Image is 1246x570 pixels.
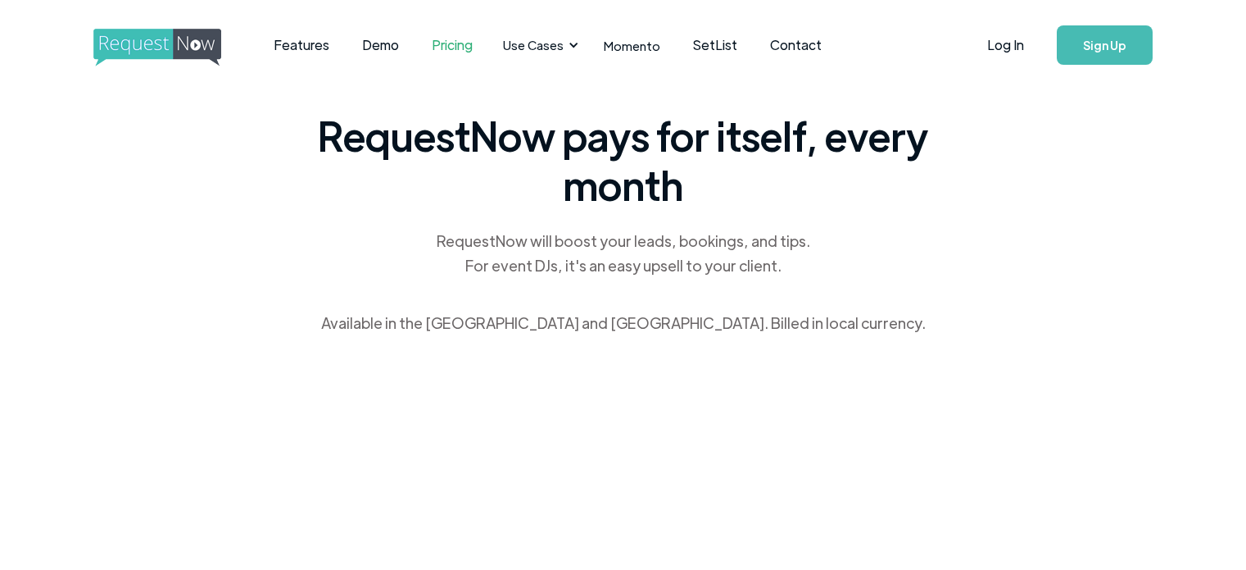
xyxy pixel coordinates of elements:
img: requestnow logo [93,29,251,66]
div: Available in the [GEOGRAPHIC_DATA] and [GEOGRAPHIC_DATA]. Billed in local currency. [321,311,926,335]
a: Pricing [415,20,489,71]
a: Sign Up [1057,25,1153,65]
a: Log In [971,16,1040,74]
div: Use Cases [493,20,583,71]
div: RequestNow will boost your leads, bookings, and tips. For event DJs, it's an easy upsell to your ... [435,229,812,278]
a: Momento [587,21,677,70]
a: Contact [754,20,838,71]
span: RequestNow pays for itself, every month [312,111,935,209]
a: SetList [677,20,754,71]
a: Features [257,20,346,71]
div: Use Cases [503,36,564,54]
a: home [93,29,216,62]
a: Demo [346,20,415,71]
